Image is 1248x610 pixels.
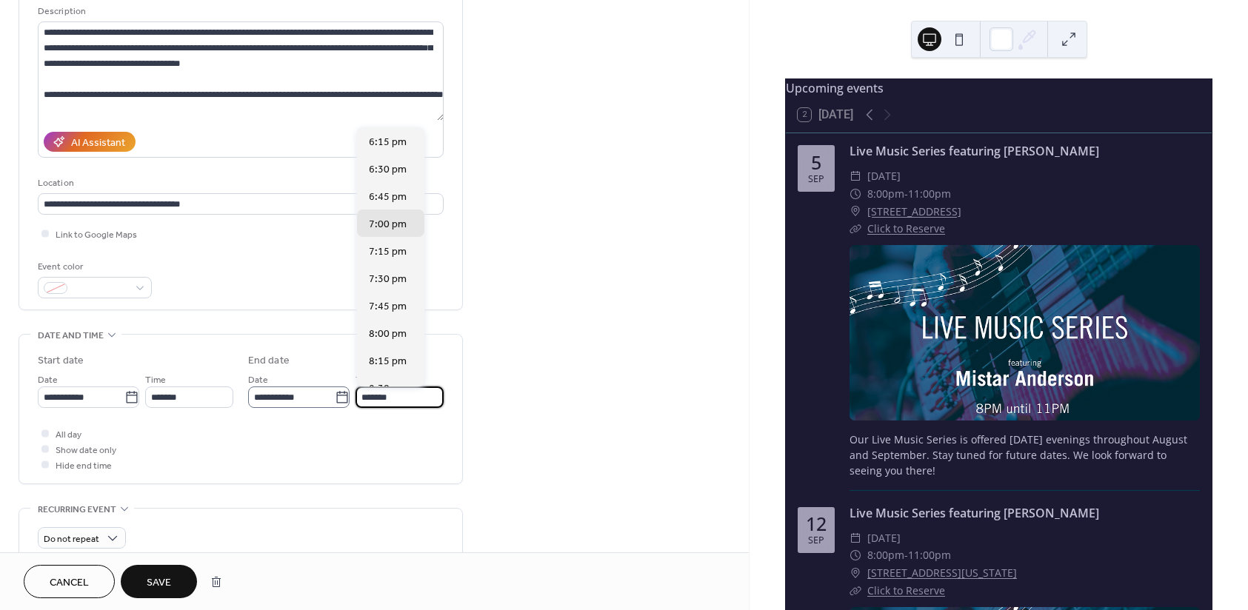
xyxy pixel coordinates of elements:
[121,565,197,598] button: Save
[786,79,1212,97] div: Upcoming events
[38,328,104,343] span: Date and time
[369,272,407,287] span: 7:30 pm
[38,4,441,19] div: Description
[867,203,961,221] a: [STREET_ADDRESS]
[145,372,166,388] span: Time
[850,203,861,221] div: ​
[867,564,1017,582] a: [STREET_ADDRESS][US_STATE]
[38,353,84,369] div: Start date
[369,217,407,232] span: 7:00 pm
[867,546,904,564] span: 8:00pm
[867,167,901,185] span: [DATE]
[850,582,861,600] div: ​
[71,135,125,151] div: AI Assistant
[867,583,945,597] a: Click to Reserve
[369,354,407,369] span: 8:15 pm
[356,372,376,388] span: Time
[369,299,407,315] span: 7:45 pm
[147,575,171,591] span: Save
[867,185,904,203] span: 8:00pm
[850,143,1099,159] a: Live Music Series featuring [PERSON_NAME]
[811,153,821,172] div: 5
[56,458,112,474] span: Hide end time
[56,427,81,443] span: All day
[38,502,116,517] span: Recurring event
[806,515,827,533] div: 12
[369,381,407,397] span: 8:30 pm
[248,353,290,369] div: End date
[904,185,908,203] span: -
[850,432,1200,478] div: Our Live Music Series is offered [DATE] evenings throughout August and September. Stay tuned for ...
[850,185,861,203] div: ​
[38,372,58,388] span: Date
[850,220,861,238] div: ​
[44,132,136,152] button: AI Assistant
[808,536,824,546] div: Sep
[850,546,861,564] div: ​
[369,326,407,342] span: 8:00 pm
[24,565,115,598] button: Cancel
[38,175,441,191] div: Location
[44,531,99,548] span: Do not repeat
[369,190,407,205] span: 6:45 pm
[867,529,901,547] span: [DATE]
[908,546,951,564] span: 11:00pm
[904,546,908,564] span: -
[867,221,945,235] a: Click to Reserve
[808,175,824,184] div: Sep
[56,227,137,243] span: Link to Google Maps
[850,505,1099,521] a: Live Music Series featuring [PERSON_NAME]
[850,564,861,582] div: ​
[248,372,268,388] span: Date
[369,244,407,260] span: 7:15 pm
[850,529,861,547] div: ​
[369,135,407,150] span: 6:15 pm
[908,185,951,203] span: 11:00pm
[56,443,116,458] span: Show date only
[50,575,89,591] span: Cancel
[850,167,861,185] div: ​
[38,259,149,275] div: Event color
[369,162,407,178] span: 6:30 pm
